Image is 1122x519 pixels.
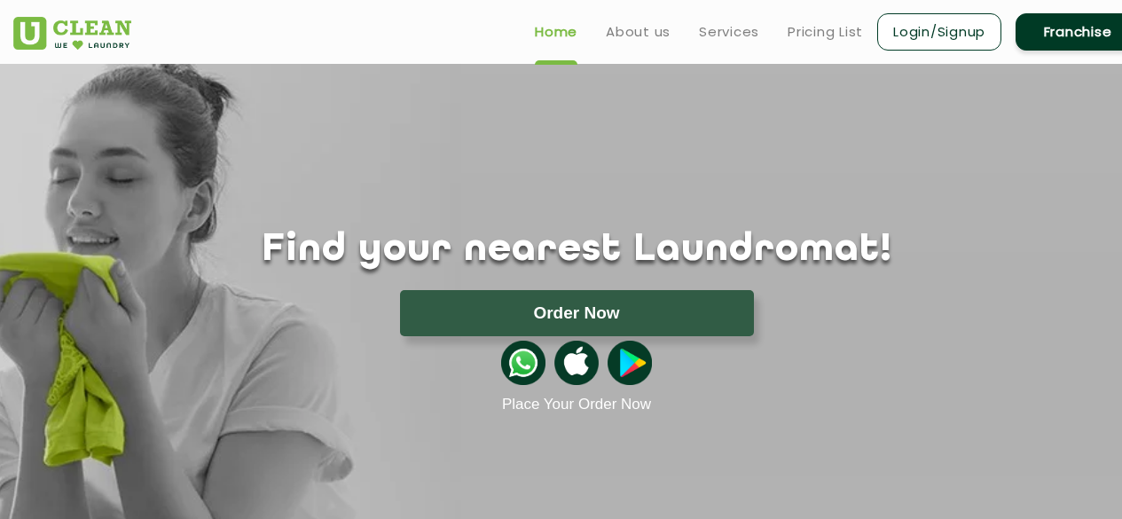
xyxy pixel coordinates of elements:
img: whatsappicon.png [501,341,545,385]
img: apple-icon.png [554,341,599,385]
button: Order Now [400,290,754,336]
a: Place Your Order Now [502,396,651,413]
a: Services [699,21,759,43]
a: Login/Signup [877,13,1001,51]
img: UClean Laundry and Dry Cleaning [13,17,131,50]
a: Home [535,21,577,43]
a: Pricing List [788,21,863,43]
img: playstoreicon.png [608,341,652,385]
a: About us [606,21,671,43]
